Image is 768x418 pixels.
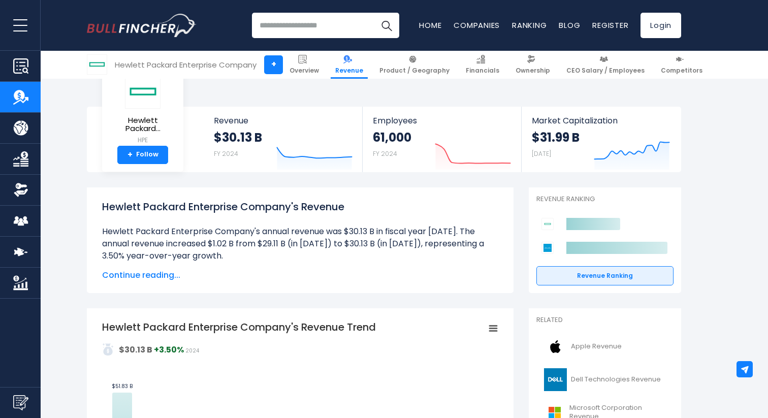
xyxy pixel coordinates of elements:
img: HPE logo [125,75,161,109]
a: Employees 61,000 FY 2024 [363,107,521,172]
p: Revenue Ranking [536,195,674,204]
span: Revenue [335,67,363,75]
strong: + [127,150,133,159]
span: Competitors [661,67,702,75]
a: Overview [285,51,324,79]
strong: $31.99 B [532,130,580,145]
h1: Hewlett Packard Enterprise Company's Revenue [102,199,498,214]
a: Blog [559,20,580,30]
tspan: Hewlett Packard Enterprise Company's Revenue Trend [102,320,376,334]
a: Revenue [331,51,368,79]
a: Ranking [512,20,547,30]
a: Companies [454,20,500,30]
span: Product / Geography [379,67,450,75]
text: $51.83 B [112,382,133,390]
a: Ownership [511,51,555,79]
a: Product / Geography [375,51,454,79]
img: Cisco Systems competitors logo [541,242,554,254]
span: CEO Salary / Employees [566,67,645,75]
small: HPE [110,136,175,145]
span: 2024 [185,347,199,355]
a: Financials [461,51,504,79]
strong: $30.13 B [214,130,262,145]
a: Market Capitalization $31.99 B [DATE] [522,107,680,172]
span: Employees [373,116,510,125]
span: Revenue [214,116,353,125]
span: Hewlett Packard... [110,116,175,133]
img: AAPL logo [542,335,568,358]
a: +Follow [117,146,168,164]
a: Hewlett Packard... HPE [110,74,176,146]
li: Hewlett Packard Enterprise Company's annual revenue was $30.13 B in fiscal year [DATE]. The annua... [102,226,498,262]
img: Bullfincher logo [87,14,197,37]
a: Competitors [656,51,707,79]
a: Login [641,13,681,38]
img: DELL logo [542,368,568,391]
span: Continue reading... [102,269,498,281]
strong: 61,000 [373,130,411,145]
small: [DATE] [532,149,551,158]
span: Market Capitalization [532,116,670,125]
img: addasd [102,343,114,356]
strong: +3.50% [154,344,184,356]
a: Apple Revenue [536,333,674,361]
a: Revenue $30.13 B FY 2024 [204,107,363,172]
span: Overview [290,67,319,75]
span: Financials [466,67,499,75]
a: + [264,55,283,74]
a: CEO Salary / Employees [562,51,649,79]
p: Related [536,316,674,325]
img: Hewlett Packard Enterprise Company competitors logo [541,218,554,230]
a: Home [419,20,441,30]
span: Ownership [516,67,550,75]
div: Hewlett Packard Enterprise Company [115,59,257,71]
img: Ownership [13,182,28,198]
button: Search [374,13,399,38]
a: Dell Technologies Revenue [536,366,674,394]
img: HPE logo [87,55,107,74]
a: Revenue Ranking [536,266,674,285]
a: Go to homepage [87,14,196,37]
small: FY 2024 [373,149,397,158]
a: Register [592,20,628,30]
small: FY 2024 [214,149,238,158]
strong: $30.13 B [119,344,152,356]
